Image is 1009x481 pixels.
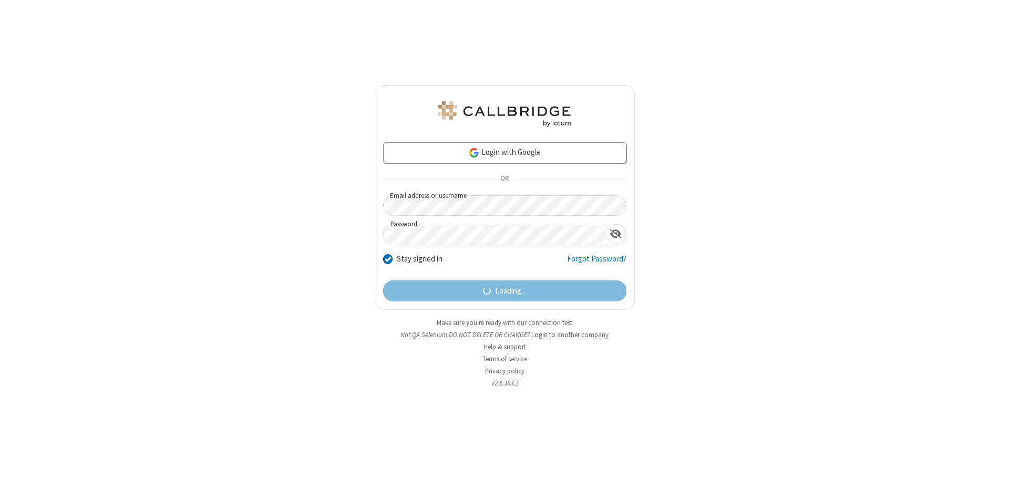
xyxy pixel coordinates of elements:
input: Password [384,224,605,245]
a: Login with Google [383,142,626,163]
a: Privacy policy [485,367,524,375]
a: Make sure you're ready with our connection test [437,318,572,327]
li: v2.6.353.2 [375,378,635,388]
input: Email address or username [383,195,626,216]
a: Terms of service [482,354,527,363]
li: Not QA Selenium DO NOT DELETE OR CHANGE? [375,330,635,340]
a: Forgot Password? [567,253,626,273]
button: Login to another company [531,330,609,340]
img: QA Selenium DO NOT DELETE OR CHANGE [436,101,573,127]
span: Loading... [495,285,526,297]
a: Help & support [483,342,526,351]
button: Loading... [383,280,626,301]
span: OR [496,172,513,187]
div: Show password [605,224,626,244]
label: Stay signed in [397,253,442,265]
img: google-icon.png [468,147,480,159]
